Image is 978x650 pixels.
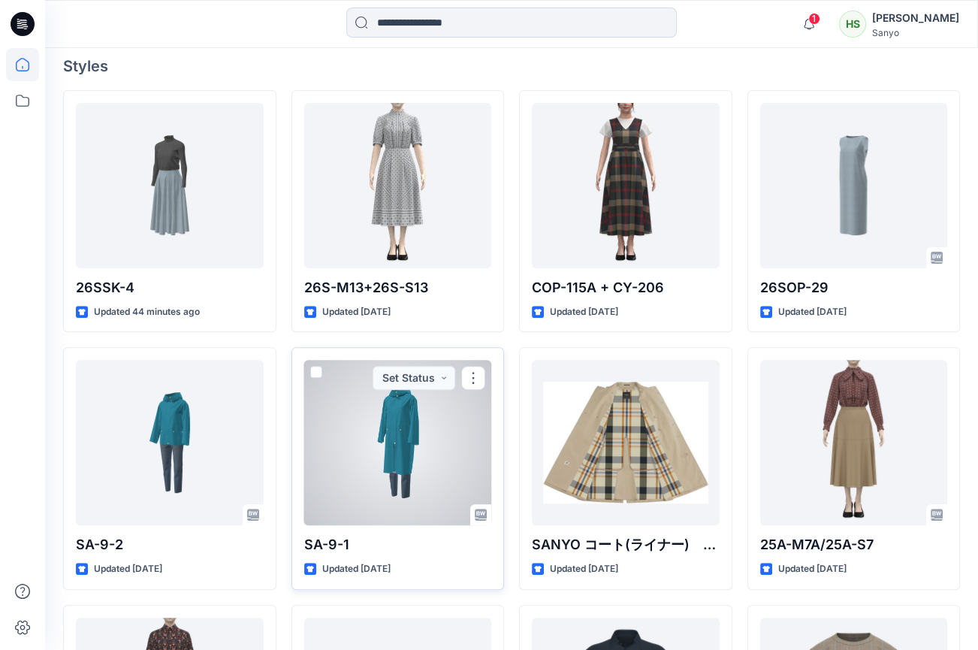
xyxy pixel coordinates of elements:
[76,360,264,525] a: SA-9-2
[532,103,720,268] a: COP-115A + CY-206
[532,277,720,298] p: COP-115A + CY-206
[63,57,960,75] h4: Styles
[760,360,948,525] a: 25A-M7A/25A-S7
[304,103,492,268] a: 26S-M13+26S-S13
[532,534,720,555] p: SANYO コート(ライナー) 3D提案
[94,304,200,320] p: Updated 44 minutes ago
[760,103,948,268] a: 26SOP-29
[304,534,492,555] p: SA-9-1
[304,360,492,525] a: SA-9-1
[550,304,618,320] p: Updated [DATE]
[778,561,847,577] p: Updated [DATE]
[76,534,264,555] p: SA-9-2
[760,534,948,555] p: 25A-M7A/25A-S7
[872,27,959,38] div: Sanyo
[760,277,948,298] p: 26SOP-29
[839,11,866,38] div: HS
[322,561,391,577] p: Updated [DATE]
[778,304,847,320] p: Updated [DATE]
[808,13,820,25] span: 1
[550,561,618,577] p: Updated [DATE]
[322,304,391,320] p: Updated [DATE]
[304,277,492,298] p: 26S-M13+26S-S13
[532,360,720,525] a: SANYO コート(ライナー) 3D提案
[76,103,264,268] a: 26SSK-4
[76,277,264,298] p: 26SSK-4
[872,9,959,27] div: [PERSON_NAME]
[94,561,162,577] p: Updated [DATE]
